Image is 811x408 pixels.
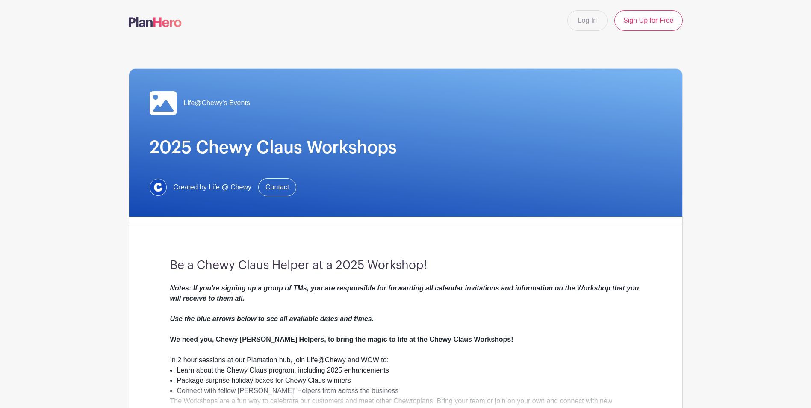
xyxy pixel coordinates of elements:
img: logo-507f7623f17ff9eddc593b1ce0a138ce2505c220e1c5a4e2b4648c50719b7d32.svg [129,17,182,27]
img: 1629734264472.jfif [150,179,167,196]
span: Life@Chewy's Events [184,98,250,108]
div: In 2 hour sessions at our Plantation hub, join Life@Chewy and WOW to: [170,355,641,365]
a: Log In [567,10,608,31]
a: Contact [258,178,296,196]
li: Learn about the Chewy Claus program, including 2025 enhancements [177,365,641,375]
span: Created by Life @ Chewy [174,182,252,192]
strong: We need you, Chewy [PERSON_NAME] Helpers, to bring the magic to life at the Chewy Claus Workshops! [170,336,513,343]
h3: Be a Chewy Claus Helper at a 2025 Workshop! [170,258,641,273]
em: Notes: If you're signing up a group of TMs, you are responsible for forwarding all calendar invit... [170,284,639,322]
li: Package surprise holiday boxes for Chewy Claus winners [177,375,641,386]
li: Connect with fellow [PERSON_NAME]’ Helpers from across the business [177,386,641,396]
h1: 2025 Chewy Claus Workshops [150,137,662,158]
a: Sign Up for Free [614,10,682,31]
